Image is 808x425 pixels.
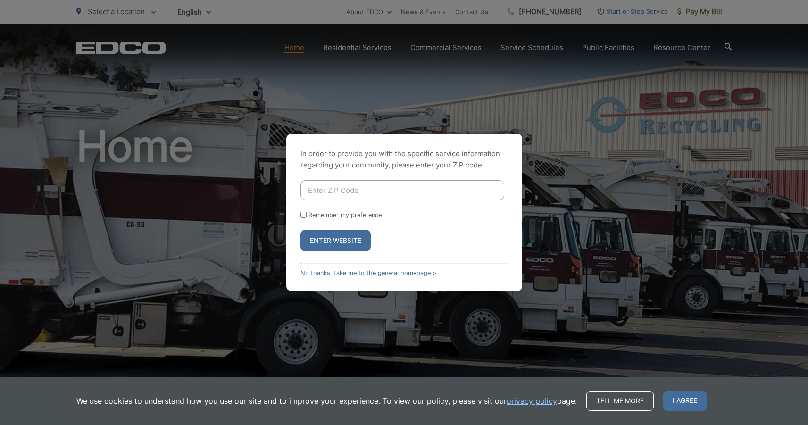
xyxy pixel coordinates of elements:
[300,230,371,251] button: Enter Website
[586,391,654,411] a: Tell me more
[308,211,382,218] label: Remember my preference
[300,269,436,276] a: No thanks, take me to the general homepage >
[300,148,508,171] p: In order to provide you with the specific service information regarding your community, please en...
[76,395,577,407] p: We use cookies to understand how you use our site and to improve your experience. To view our pol...
[663,391,707,411] span: I agree
[300,180,504,200] input: Enter ZIP Code
[507,395,557,407] a: privacy policy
